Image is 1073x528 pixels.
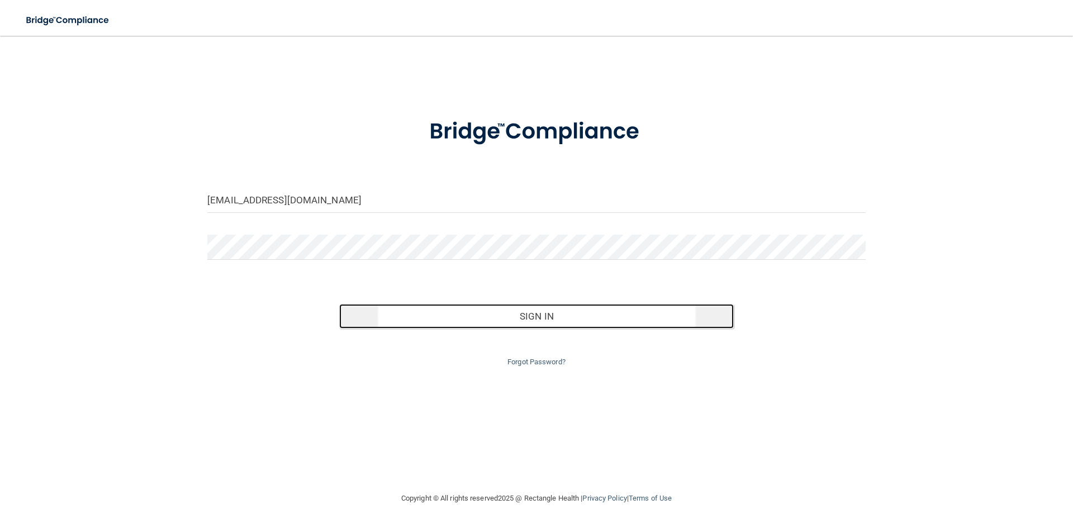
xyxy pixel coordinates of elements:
div: Copyright © All rights reserved 2025 @ Rectangle Health | | [333,481,740,516]
a: Privacy Policy [582,494,626,502]
img: bridge_compliance_login_screen.278c3ca4.svg [406,103,667,161]
img: bridge_compliance_login_screen.278c3ca4.svg [17,9,120,32]
iframe: Drift Widget Chat Controller [880,449,1060,493]
a: Terms of Use [629,494,672,502]
a: Forgot Password? [507,358,566,366]
button: Sign In [339,304,734,329]
input: Email [207,188,866,213]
